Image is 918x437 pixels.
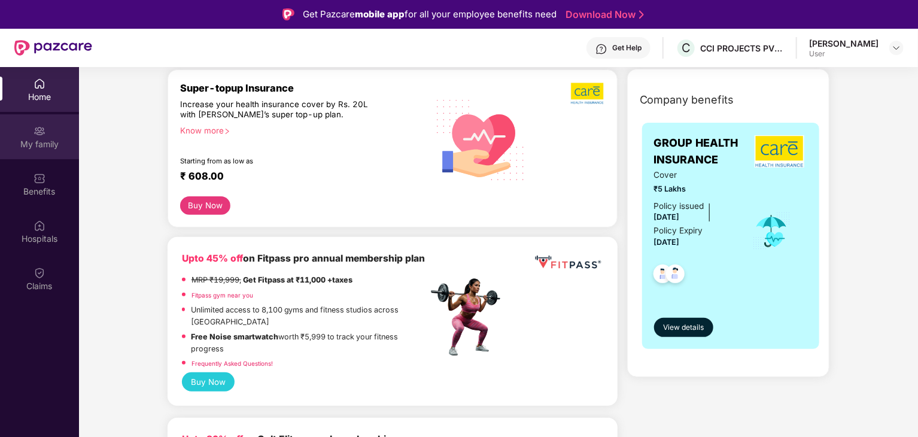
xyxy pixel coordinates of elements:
img: fpp.png [427,275,511,359]
a: Download Now [566,8,640,21]
span: Cover [654,169,736,181]
div: User [809,49,879,59]
div: Increase your health insurance cover by Rs. 20L with [PERSON_NAME]’s super top-up plan. [180,99,376,121]
span: C [682,41,691,55]
button: Buy Now [182,372,235,392]
img: insurerLogo [755,135,804,168]
strong: mobile app [355,8,405,20]
p: worth ₹5,999 to track your fitness progress [191,331,428,355]
div: Policy Expiry [654,224,703,237]
img: svg+xml;base64,PHN2ZyBpZD0iSG9tZSIgeG1sbnM9Imh0dHA6Ly93d3cudzMub3JnLzIwMDAvc3ZnIiB3aWR0aD0iMjAiIG... [34,78,45,90]
img: svg+xml;base64,PHN2ZyBpZD0iSG9zcGl0YWxzIiB4bWxucz0iaHR0cDovL3d3dy53My5vcmcvMjAwMC9zdmciIHdpZHRoPS... [34,220,45,232]
b: Upto 45% off [182,253,243,264]
span: ₹5 Lakhs [654,183,736,195]
del: MRP ₹19,999, [191,275,241,284]
span: right [224,128,230,135]
img: svg+xml;base64,PHN2ZyB3aWR0aD0iMjAiIGhlaWdodD0iMjAiIHZpZXdCb3g9IjAgMCAyMCAyMCIgZmlsbD0ibm9uZSIgeG... [34,125,45,137]
span: GROUP HEALTH INSURANCE [654,135,752,169]
span: Company benefits [640,92,734,108]
span: [DATE] [654,238,680,247]
img: fppp.png [533,251,603,274]
img: Logo [282,8,294,20]
div: Know more [180,126,421,134]
img: svg+xml;base64,PHN2ZyB4bWxucz0iaHR0cDovL3d3dy53My5vcmcvMjAwMC9zdmciIHdpZHRoPSI0OC45NDMiIGhlaWdodD... [648,261,677,290]
div: Policy issued [654,200,704,213]
span: [DATE] [654,213,680,221]
img: svg+xml;base64,PHN2ZyBpZD0iRHJvcGRvd24tMzJ4MzIiIHhtbG5zPSJodHRwOi8vd3d3LnczLm9yZy8yMDAwL3N2ZyIgd2... [892,43,901,53]
img: svg+xml;base64,PHN2ZyB4bWxucz0iaHR0cDovL3d3dy53My5vcmcvMjAwMC9zdmciIHdpZHRoPSI0OC45NDMiIGhlaWdodD... [661,261,690,290]
span: View details [663,322,704,333]
div: Get Help [612,43,642,53]
strong: Get Fitpass at ₹11,000 +taxes [243,275,352,284]
b: on Fitpass pro annual membership plan [182,253,425,264]
img: New Pazcare Logo [14,40,92,56]
img: svg+xml;base64,PHN2ZyBpZD0iQmVuZWZpdHMiIHhtbG5zPSJodHRwOi8vd3d3LnczLm9yZy8yMDAwL3N2ZyIgd2lkdGg9Ij... [34,172,45,184]
img: svg+xml;base64,PHN2ZyB4bWxucz0iaHR0cDovL3d3dy53My5vcmcvMjAwMC9zdmciIHhtbG5zOnhsaW5rPSJodHRwOi8vd3... [428,85,534,193]
img: icon [752,211,791,251]
img: svg+xml;base64,PHN2ZyBpZD0iQ2xhaW0iIHhtbG5zPSJodHRwOi8vd3d3LnczLm9yZy8yMDAwL3N2ZyIgd2lkdGg9IjIwIi... [34,267,45,279]
div: CCI PROJECTS PVT LTD [700,43,784,54]
p: Unlimited access to 8,100 gyms and fitness studios across [GEOGRAPHIC_DATA] [191,304,428,328]
div: [PERSON_NAME] [809,38,879,49]
img: b5dec4f62d2307b9de63beb79f102df3.png [571,82,605,105]
div: Starting from as low as [180,157,377,165]
a: Frequently Asked Questions! [191,360,273,367]
button: Buy Now [180,196,231,215]
div: Super-topup Insurance [180,82,428,94]
img: svg+xml;base64,PHN2ZyBpZD0iSGVscC0zMngzMiIgeG1sbnM9Imh0dHA6Ly93d3cudzMub3JnLzIwMDAvc3ZnIiB3aWR0aD... [595,43,607,55]
img: Stroke [639,8,644,21]
div: Get Pazcare for all your employee benefits need [303,7,557,22]
a: Fitpass gym near you [191,292,253,299]
button: View details [654,318,713,337]
div: ₹ 608.00 [180,170,416,184]
strong: Free Noise smartwatch [191,332,279,341]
